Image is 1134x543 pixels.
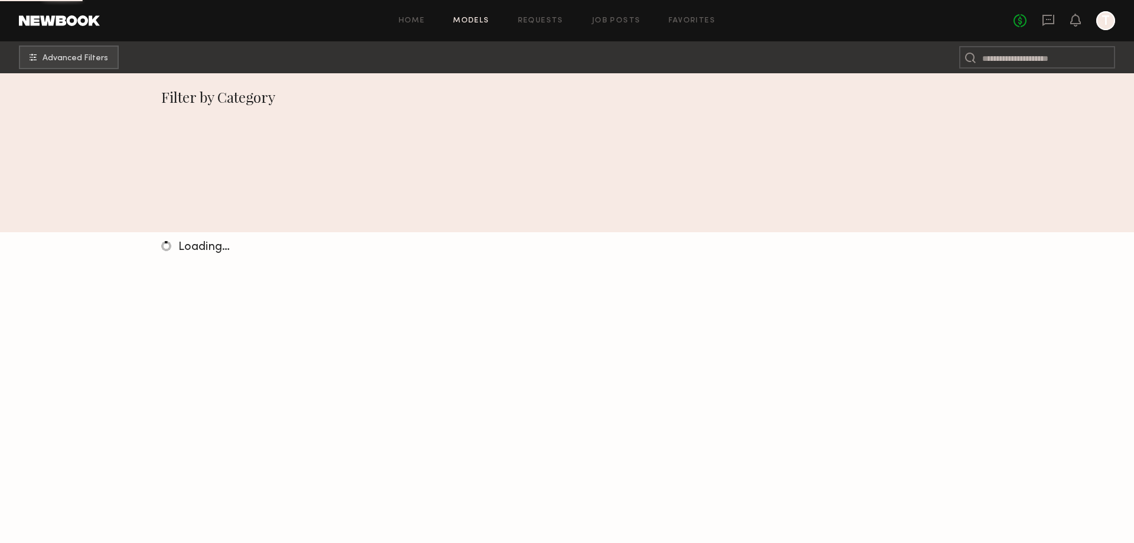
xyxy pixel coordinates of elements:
[43,54,108,63] span: Advanced Filters
[453,17,489,25] a: Models
[669,17,715,25] a: Favorites
[1096,11,1115,30] a: T
[399,17,425,25] a: Home
[161,87,973,106] div: Filter by Category
[518,17,563,25] a: Requests
[592,17,641,25] a: Job Posts
[19,45,119,69] button: Advanced Filters
[178,242,230,253] span: Loading…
